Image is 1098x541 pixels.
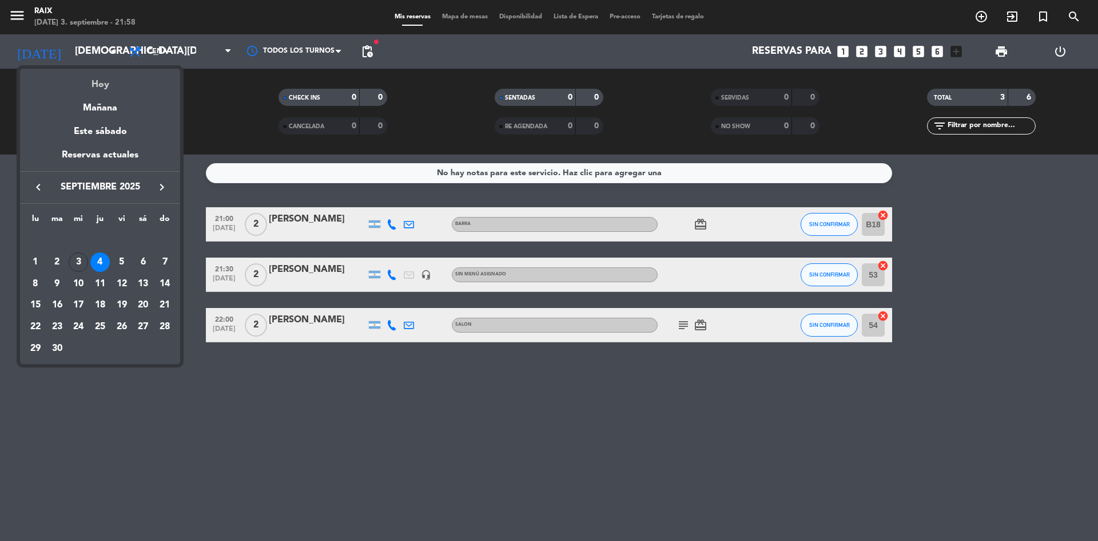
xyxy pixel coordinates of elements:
td: 29 de septiembre de 2025 [25,338,46,360]
div: 10 [69,274,88,294]
div: 21 [155,295,174,315]
button: keyboard_arrow_right [152,180,172,195]
div: 24 [69,317,88,337]
div: 7 [155,252,174,272]
div: 17 [69,295,88,315]
div: 27 [133,317,153,337]
th: viernes [111,212,133,230]
div: 1 [26,252,45,272]
td: 16 de septiembre de 2025 [46,294,68,316]
td: 18 de septiembre de 2025 [89,294,111,316]
td: 27 de septiembre de 2025 [133,316,154,338]
th: sábado [133,212,154,230]
span: septiembre 2025 [49,180,152,195]
div: 20 [133,295,153,315]
td: 19 de septiembre de 2025 [111,294,133,316]
th: domingo [154,212,176,230]
td: 15 de septiembre de 2025 [25,294,46,316]
th: lunes [25,212,46,230]
td: 9 de septiembre de 2025 [46,273,68,295]
div: 15 [26,295,45,315]
div: 23 [47,317,67,337]
td: 13 de septiembre de 2025 [133,273,154,295]
div: 6 [133,252,153,272]
td: 1 de septiembre de 2025 [25,251,46,273]
td: 12 de septiembre de 2025 [111,273,133,295]
div: 11 [90,274,110,294]
i: keyboard_arrow_left [31,180,45,194]
div: 8 [26,274,45,294]
td: 7 de septiembre de 2025 [154,251,176,273]
td: 3 de septiembre de 2025 [67,251,89,273]
td: 21 de septiembre de 2025 [154,294,176,316]
td: SEP. [25,230,176,251]
div: 25 [90,317,110,337]
div: 5 [112,252,132,272]
td: 6 de septiembre de 2025 [133,251,154,273]
div: 13 [133,274,153,294]
div: 16 [47,295,67,315]
div: 3 [69,252,88,272]
td: 4 de septiembre de 2025 [89,251,111,273]
div: 26 [112,317,132,337]
td: 25 de septiembre de 2025 [89,316,111,338]
td: 2 de septiembre de 2025 [46,251,68,273]
td: 11 de septiembre de 2025 [89,273,111,295]
td: 23 de septiembre de 2025 [46,316,68,338]
div: 28 [155,317,174,337]
div: Este sábado [20,116,180,148]
div: 19 [112,295,132,315]
td: 22 de septiembre de 2025 [25,316,46,338]
td: 20 de septiembre de 2025 [133,294,154,316]
i: keyboard_arrow_right [155,180,169,194]
div: Reservas actuales [20,148,180,171]
td: 30 de septiembre de 2025 [46,338,68,360]
td: 28 de septiembre de 2025 [154,316,176,338]
div: 29 [26,339,45,358]
div: 4 [90,252,110,272]
th: martes [46,212,68,230]
td: 5 de septiembre de 2025 [111,251,133,273]
div: 12 [112,274,132,294]
div: Mañana [20,92,180,116]
td: 10 de septiembre de 2025 [67,273,89,295]
td: 24 de septiembre de 2025 [67,316,89,338]
div: 18 [90,295,110,315]
th: miércoles [67,212,89,230]
td: 26 de septiembre de 2025 [111,316,133,338]
td: 14 de septiembre de 2025 [154,273,176,295]
div: 2 [47,252,67,272]
div: 22 [26,317,45,337]
div: 30 [47,339,67,358]
td: 17 de septiembre de 2025 [67,294,89,316]
div: Hoy [20,69,180,92]
div: 14 [155,274,174,294]
th: jueves [89,212,111,230]
div: 9 [47,274,67,294]
td: 8 de septiembre de 2025 [25,273,46,295]
button: keyboard_arrow_left [28,180,49,195]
